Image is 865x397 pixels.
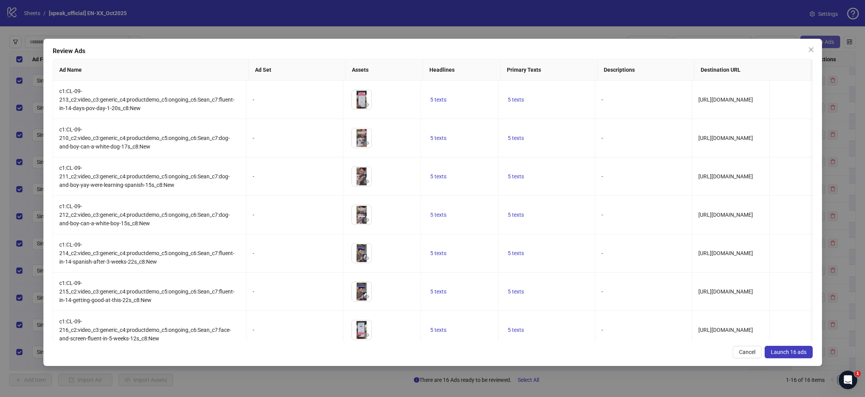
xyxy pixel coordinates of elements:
[508,97,524,103] span: 5 texts
[698,135,753,141] span: [URL][DOMAIN_NAME]
[362,254,371,263] button: Preview
[59,126,230,150] span: c1:CL-09-210_c2:video_c3:generic_c4:productdemo_c5:ongoing_c6:Sean_c7:dog-and-boy-can-a-white-dog...
[764,346,812,358] button: Launch 16 ads
[253,326,337,334] div: -
[505,325,527,335] button: 5 texts
[694,59,811,81] th: Destination URL
[352,320,371,340] img: Asset 1
[59,165,230,188] span: c1:CL-09-211_c2:video_c3:generic_c4:productdemo_c5:ongoing_c6:Sean_c7:dog-and-boy-yay-were-learni...
[508,212,524,218] span: 5 texts
[601,250,603,256] span: -
[362,177,371,186] button: Preview
[362,292,371,301] button: Preview
[698,173,753,180] span: [URL][DOMAIN_NAME]
[59,318,231,342] span: c1:CL-09-216_c2:video_c3:generic_c4:productdemo_c5:ongoing_c6:Sean_c7:face-and-screen-fluent-in-5...
[430,250,446,256] span: 5 texts
[430,327,446,333] span: 5 texts
[601,212,603,218] span: -
[508,288,524,295] span: 5 texts
[253,211,337,219] div: -
[345,59,423,81] th: Assets
[698,327,753,333] span: [URL][DOMAIN_NAME]
[59,242,234,265] span: c1:CL-09-214_c2:video_c3:generic_c4:productdemo_c5:ongoing_c6:Sean_c7:fluent-in-14-spanish-after-...
[601,173,603,180] span: -
[364,140,369,146] span: eye
[427,172,450,181] button: 5 texts
[430,212,446,218] span: 5 texts
[362,215,371,224] button: Preview
[362,330,371,340] button: Preview
[364,332,369,338] span: eye
[805,43,817,56] button: Close
[505,210,527,219] button: 5 texts
[739,349,755,355] span: Cancel
[698,250,753,256] span: [URL][DOMAIN_NAME]
[427,210,450,219] button: 5 texts
[59,280,234,303] span: c1:CL-09-215_c2:video_c3:generic_c4:productdemo_c5:ongoing_c6:Sean_c7:fluent-in-14-getting-good-a...
[362,100,371,109] button: Preview
[364,102,369,107] span: eye
[770,349,806,355] span: Launch 16 ads
[352,205,371,224] img: Asset 1
[601,327,603,333] span: -
[430,135,446,141] span: 5 texts
[352,282,371,301] img: Asset 1
[59,88,234,111] span: c1:CL-09-213_c2:video_c3:generic_c4:productdemo_c5:ongoing_c6:Sean_c7:fluent-in-14-days-pov-day-1...
[364,179,369,184] span: eye
[698,212,753,218] span: [URL][DOMAIN_NAME]
[253,134,337,142] div: -
[352,90,371,109] img: Asset 1
[508,327,524,333] span: 5 texts
[601,97,603,103] span: -
[597,59,694,81] th: Descriptions
[253,249,337,257] div: -
[364,294,369,299] span: eye
[698,288,753,295] span: [URL][DOMAIN_NAME]
[364,217,369,223] span: eye
[505,287,527,296] button: 5 texts
[855,371,861,377] span: 1
[53,47,813,56] div: Review Ads
[505,95,527,104] button: 5 texts
[427,249,450,258] button: 5 texts
[253,172,337,181] div: -
[430,173,446,180] span: 5 texts
[53,59,249,81] th: Ad Name
[427,287,450,296] button: 5 texts
[352,128,371,148] img: Asset 1
[732,346,761,358] button: Cancel
[508,135,524,141] span: 5 texts
[248,59,345,81] th: Ad Set
[423,59,500,81] th: Headlines
[427,133,450,143] button: 5 texts
[601,135,603,141] span: -
[253,287,337,296] div: -
[508,173,524,180] span: 5 texts
[364,255,369,261] span: eye
[698,97,753,103] span: [URL][DOMAIN_NAME]
[508,250,524,256] span: 5 texts
[59,203,230,226] span: c1:CL-09-212_c2:video_c3:generic_c4:productdemo_c5:ongoing_c6:Sean_c7:dog-and-boy-can-a-white-boy...
[500,59,597,81] th: Primary Texts
[253,95,337,104] div: -
[352,243,371,263] img: Asset 1
[427,325,450,335] button: 5 texts
[430,97,446,103] span: 5 texts
[839,371,857,389] iframe: Intercom live chat
[352,167,371,186] img: Asset 1
[601,288,603,295] span: -
[808,47,814,53] span: close
[505,249,527,258] button: 5 texts
[362,138,371,148] button: Preview
[430,288,446,295] span: 5 texts
[505,172,527,181] button: 5 texts
[427,95,450,104] button: 5 texts
[505,133,527,143] button: 5 texts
